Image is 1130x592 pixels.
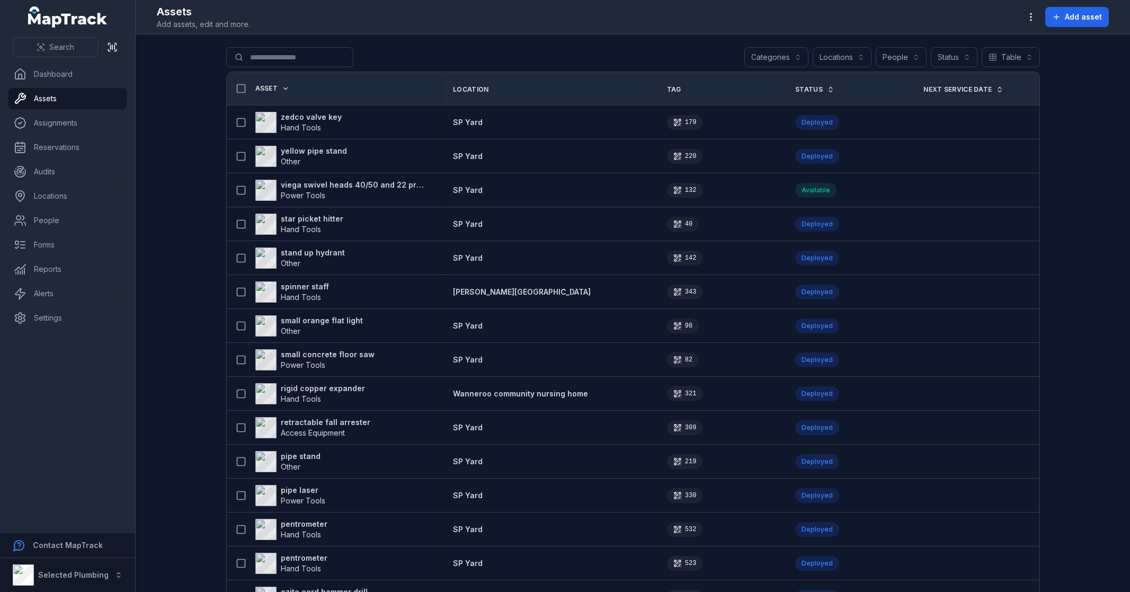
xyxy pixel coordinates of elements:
div: 40 [667,217,699,232]
span: Wanneroo community nursing home [453,389,588,398]
button: Locations [813,47,871,67]
a: rigid copper expanderHand Tools [255,383,365,404]
div: Deployed [795,522,839,537]
a: spinner staffHand Tools [255,281,329,303]
span: Hand Tools [281,293,321,302]
div: Deployed [795,352,839,367]
button: Add asset [1045,7,1109,27]
span: Search [49,42,74,52]
span: Other [281,259,300,268]
strong: small orange flat light [281,315,363,326]
strong: zedco valve key [281,112,342,122]
span: Hand Tools [281,225,321,234]
span: [PERSON_NAME][GEOGRAPHIC_DATA] [453,287,591,296]
div: Deployed [795,149,839,164]
a: SP Yard [453,490,483,501]
a: SP Yard [453,524,483,535]
a: SP Yard [453,219,483,229]
a: SP Yard [453,117,483,128]
div: Deployed [795,115,839,130]
button: Status [931,47,977,67]
span: SP Yard [453,152,483,161]
span: SP Yard [453,118,483,127]
div: Deployed [795,251,839,266]
strong: star picket hitter [281,214,343,224]
div: 142 [667,251,703,266]
span: Hand Tools [281,123,321,132]
span: Status [795,85,823,94]
a: Status [795,85,834,94]
a: star picket hitterHand Tools [255,214,343,235]
span: SP Yard [453,423,483,432]
a: Audits [8,161,127,182]
a: Next Service Date [923,85,1003,94]
div: 82 [667,352,699,367]
a: pentrometerHand Tools [255,519,327,540]
strong: pipe laser [281,485,325,496]
span: Hand Tools [281,530,321,539]
span: Other [281,157,300,166]
span: SP Yard [453,253,483,262]
div: 321 [667,386,703,401]
span: SP Yard [453,185,483,195]
a: yellow pipe standOther [255,146,347,167]
span: SP Yard [453,525,483,534]
span: SP Yard [453,491,483,500]
a: Settings [8,307,127,329]
div: Available [795,183,837,198]
a: Asset [255,84,290,93]
a: small orange flat lightOther [255,315,363,337]
span: SP Yard [453,457,483,466]
button: Search [13,37,98,57]
span: Power Tools [281,191,325,200]
a: pipe laserPower Tools [255,485,325,506]
strong: Selected Plumbing [38,570,109,579]
a: SP Yard [453,253,483,263]
a: MapTrack [28,6,108,28]
a: viega swivel heads 40/50 and 22 press headPower Tools [255,180,428,201]
strong: pentrometer [281,553,327,563]
div: 179 [667,115,703,130]
a: pipe standOther [255,451,321,472]
a: Assets [8,88,127,109]
a: Reservations [8,137,127,158]
a: pentrometerHand Tools [255,553,327,574]
div: 219 [667,454,703,469]
div: 220 [667,149,703,164]
strong: retractable fall arrester [281,417,370,428]
span: Access Equipment [281,428,345,437]
span: Hand Tools [281,564,321,573]
strong: stand up hydrant [281,248,345,258]
a: Dashboard [8,64,127,85]
a: People [8,210,127,231]
span: Tag [667,85,681,94]
button: People [876,47,927,67]
div: 523 [667,556,703,571]
span: Add assets, edit and more. [157,19,250,30]
a: zedco valve keyHand Tools [255,112,342,133]
h2: Assets [157,4,250,19]
div: Deployed [795,488,839,503]
div: 132 [667,183,703,198]
a: [PERSON_NAME][GEOGRAPHIC_DATA] [453,287,591,297]
span: Other [281,462,300,471]
div: Deployed [795,420,839,435]
span: Location [453,85,488,94]
span: SP Yard [453,219,483,228]
span: Other [281,326,300,335]
a: SP Yard [453,558,483,569]
a: SP Yard [453,321,483,331]
a: Alerts [8,283,127,304]
span: Next Service Date [923,85,992,94]
div: Deployed [795,386,839,401]
a: Locations [8,185,127,207]
strong: viega swivel heads 40/50 and 22 press head [281,180,428,190]
strong: pipe stand [281,451,321,462]
div: Deployed [795,319,839,333]
a: Assignments [8,112,127,134]
a: SP Yard [453,456,483,467]
span: SP Yard [453,355,483,364]
div: Deployed [795,454,839,469]
strong: Contact MapTrack [33,541,103,550]
div: 330 [667,488,703,503]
